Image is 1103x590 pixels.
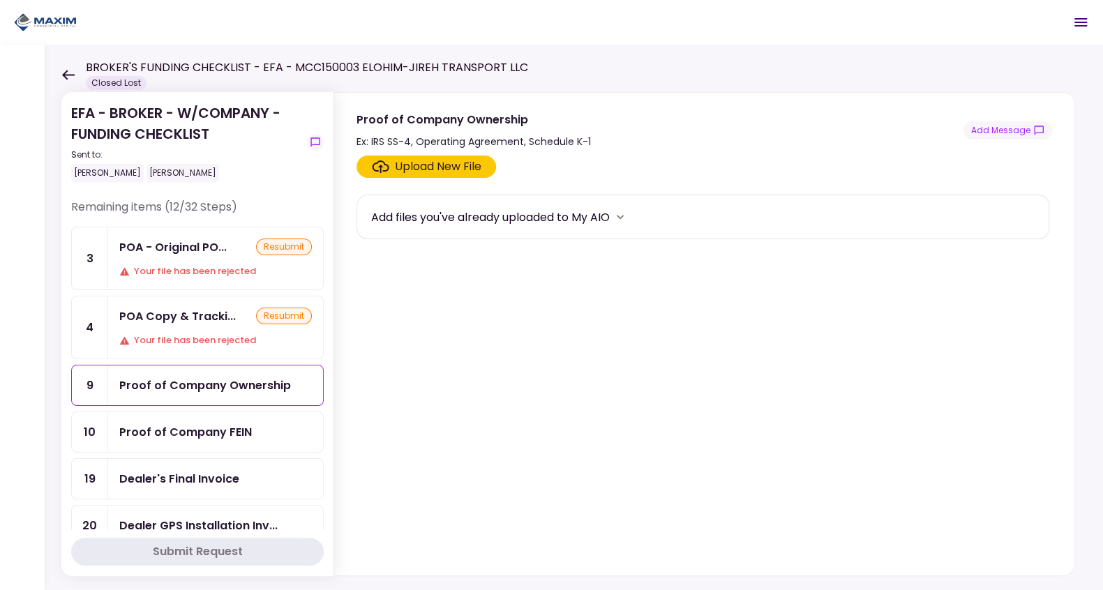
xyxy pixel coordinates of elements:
a: 19Dealer's Final Invoice [71,458,324,499]
img: Partner icon [14,12,77,33]
div: resubmit [256,239,312,255]
div: POA - Original POA (not CA or GA) [119,239,227,256]
a: 9Proof of Company Ownership [71,365,324,406]
div: Proof of Company Ownership [119,377,291,394]
div: resubmit [256,308,312,324]
button: more [610,206,631,227]
div: 9 [72,365,108,405]
span: Click here to upload the required document [357,156,496,178]
div: Proof of Company FEIN [119,423,252,441]
div: POA Copy & Tracking Receipt [119,308,236,325]
button: show-messages [963,121,1052,139]
a: 3POA - Original POA (not CA or GA)resubmitYour file has been rejected [71,227,324,290]
div: Dealer's Final Invoice [119,470,239,487]
div: [PERSON_NAME] [147,164,219,182]
div: Ex: IRS SS-4, Operating Agreement, Schedule K-1 [357,133,591,150]
div: 10 [72,412,108,452]
div: [PERSON_NAME] [71,164,144,182]
div: Dealer GPS Installation Invoice [119,517,278,534]
button: Open menu [1064,6,1097,39]
div: Closed Lost [86,76,147,90]
div: 4 [72,296,108,358]
div: Remaining items (12/32 Steps) [71,199,324,227]
a: 4POA Copy & Tracking ReceiptresubmitYour file has been rejected [71,296,324,359]
div: 3 [72,227,108,289]
div: Add files you've already uploaded to My AIO [371,209,610,226]
a: 20Dealer GPS Installation Invoice [71,505,324,546]
div: Your file has been rejected [119,333,312,347]
div: Submit Request [153,543,243,560]
button: Submit Request [71,538,324,566]
div: EFA - BROKER - W/COMPANY - FUNDING CHECKLIST [71,103,301,182]
div: 20 [72,506,108,545]
div: Proof of Company OwnershipEx: IRS SS-4, Operating Agreement, Schedule K-1show-messagesClick here ... [333,92,1075,576]
div: Upload New File [395,158,481,175]
div: Sent to: [71,149,301,161]
a: 10Proof of Company FEIN [71,411,324,453]
div: Your file has been rejected [119,264,312,278]
h1: BROKER'S FUNDING CHECKLIST - EFA - MCC150003 ELOHIM-JIREH TRANSPORT LLC [86,59,528,76]
div: Proof of Company Ownership [357,111,591,128]
button: show-messages [307,134,324,151]
div: 19 [72,459,108,499]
